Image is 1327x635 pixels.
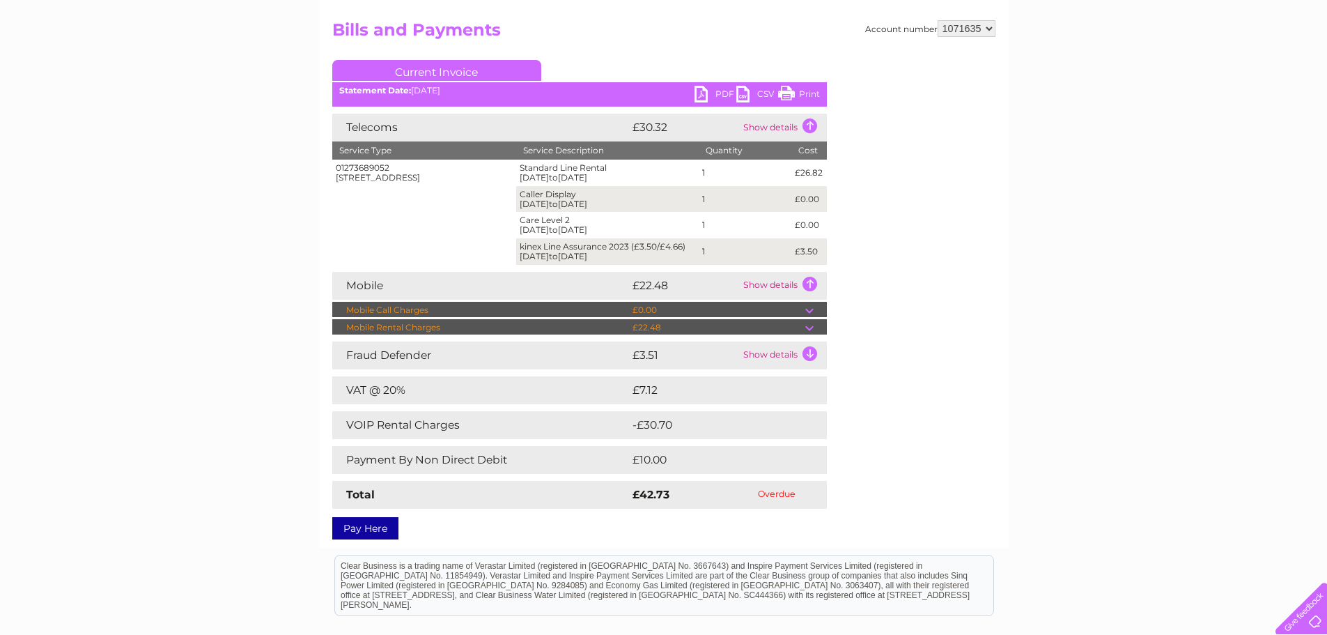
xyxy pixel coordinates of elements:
div: 01273689052 [STREET_ADDRESS] [336,163,513,183]
td: Care Level 2 [DATE] [DATE] [516,212,699,238]
td: Mobile Rental Charges [332,319,629,336]
td: -£30.70 [629,411,801,439]
td: 1 [699,186,791,213]
td: £0.00 [629,302,805,319]
th: Quantity [699,141,791,160]
td: Standard Line Rental [DATE] [DATE] [516,160,699,186]
td: £3.50 [791,238,826,265]
a: Current Invoice [332,60,541,81]
td: VOIP Rental Charges [332,411,629,439]
th: Service Description [516,141,699,160]
span: to [549,172,558,183]
td: kinex Line Assurance 2023 (£3.50/£4.66) [DATE] [DATE] [516,238,699,265]
th: Cost [791,141,826,160]
td: £0.00 [791,212,826,238]
td: VAT @ 20% [332,376,629,404]
td: Overdue [727,481,826,509]
td: £22.48 [629,319,805,336]
span: to [549,199,558,209]
td: Mobile Call Charges [332,302,629,319]
a: Pay Here [332,517,398,540]
td: £0.00 [791,186,826,213]
th: Service Type [332,141,517,160]
td: 1 [699,160,791,186]
td: Mobile [332,272,629,300]
td: £3.51 [629,342,740,369]
a: Blog [1206,59,1226,70]
td: Telecoms [332,114,629,141]
a: Print [778,86,820,106]
div: [DATE] [332,86,827,95]
td: Caller Display [DATE] [DATE] [516,186,699,213]
a: Telecoms [1156,59,1197,70]
a: CSV [736,86,778,106]
div: Account number [865,20,995,37]
td: Show details [740,342,827,369]
td: Show details [740,114,827,141]
span: to [549,224,558,235]
td: £10.00 [629,446,798,474]
td: £22.48 [629,272,740,300]
a: 0333 014 3131 [1064,7,1161,24]
td: Payment By Non Direct Debit [332,446,629,474]
h2: Bills and Payments [332,20,995,47]
a: Log out [1281,59,1314,70]
img: logo.png [47,36,118,79]
td: Fraud Defender [332,342,629,369]
td: £26.82 [791,160,826,186]
a: Energy [1117,59,1147,70]
td: 1 [699,212,791,238]
td: 1 [699,238,791,265]
td: £30.32 [629,114,740,141]
a: Contact [1234,59,1268,70]
div: Clear Business is a trading name of Verastar Limited (registered in [GEOGRAPHIC_DATA] No. 3667643... [335,8,993,68]
a: PDF [694,86,736,106]
b: Statement Date: [339,85,411,95]
a: Water [1082,59,1108,70]
td: Show details [740,272,827,300]
strong: Total [346,488,375,501]
strong: £42.73 [633,488,669,501]
span: to [549,251,558,261]
td: £7.12 [629,376,791,404]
